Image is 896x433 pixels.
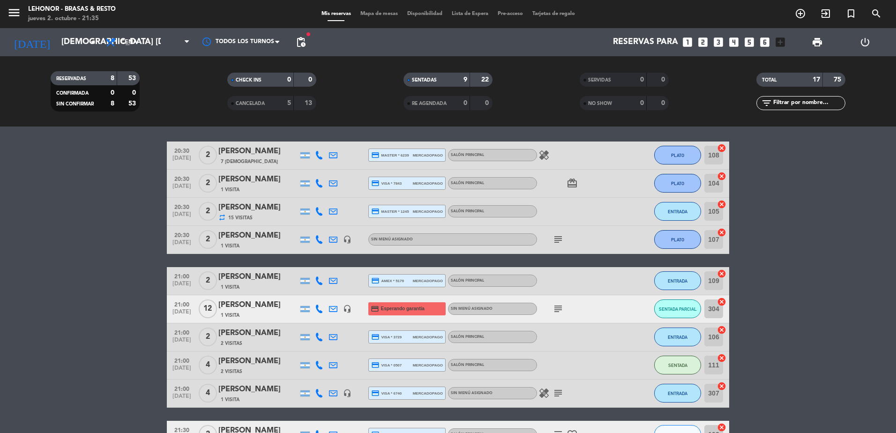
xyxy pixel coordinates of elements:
[371,361,380,369] i: credit_card
[111,100,114,107] strong: 8
[451,391,493,395] span: Sin menú asignado
[654,356,701,374] button: SENTADA
[413,209,443,215] span: mercadopago
[218,299,298,311] div: [PERSON_NAME]
[538,149,550,161] i: healing
[371,389,380,397] i: credit_card
[451,209,484,213] span: SALÓN PRINCIPAL
[762,78,777,82] span: TOTAL
[654,384,701,403] button: ENTRADA
[170,393,194,404] span: [DATE]
[759,36,771,48] i: looks_6
[717,269,726,278] i: cancel
[221,186,239,194] span: 1 Visita
[371,276,380,285] i: credit_card
[305,100,314,106] strong: 13
[371,179,380,187] i: credit_card
[717,381,726,391] i: cancel
[668,335,687,340] span: ENTRADA
[841,28,889,56] div: LOG OUT
[371,333,380,341] i: credit_card
[493,11,528,16] span: Pre-acceso
[111,75,114,82] strong: 8
[463,100,467,106] strong: 0
[774,36,786,48] i: add_box
[28,14,116,23] div: jueves 2. octubre - 21:35
[218,383,298,396] div: [PERSON_NAME]
[170,183,194,194] span: [DATE]
[343,389,351,397] i: headset_mic
[170,299,194,309] span: 21:00
[371,151,409,159] span: master * 6239
[87,37,98,48] i: arrow_drop_down
[381,305,425,313] span: Esperando garantía
[412,78,437,82] span: SENTADAS
[654,328,701,346] button: ENTRADA
[413,334,443,340] span: mercadopago
[128,100,138,107] strong: 53
[170,355,194,366] span: 21:00
[413,152,443,158] span: mercadopago
[717,228,726,237] i: cancel
[761,97,772,109] i: filter_list
[170,145,194,156] span: 20:30
[712,36,724,48] i: looks_3
[221,242,239,250] span: 1 Visita
[170,365,194,376] span: [DATE]
[661,100,667,106] strong: 0
[485,100,491,106] strong: 0
[199,230,217,249] span: 2
[218,145,298,157] div: [PERSON_NAME]
[654,146,701,164] button: PLATO
[481,76,491,83] strong: 22
[56,76,86,81] span: RESERVADAS
[553,388,564,399] i: subject
[654,299,701,318] button: SENTADA PARCIAL
[170,337,194,348] span: [DATE]
[661,76,667,83] strong: 0
[820,8,831,19] i: exit_to_app
[128,75,138,82] strong: 53
[412,101,447,106] span: RE AGENDADA
[717,353,726,363] i: cancel
[221,158,278,165] span: 7 [DEMOGRAPHIC_DATA]
[132,90,138,96] strong: 0
[371,305,379,313] i: credit_card
[871,8,882,19] i: search
[199,299,217,318] span: 12
[343,305,351,313] i: headset_mic
[199,202,217,221] span: 2
[221,284,239,291] span: 1 Visita
[236,101,265,106] span: CANCELADA
[221,396,239,403] span: 1 Visita
[772,98,845,108] input: Filtrar por nombre...
[671,153,684,158] span: PLATO
[640,76,644,83] strong: 0
[199,271,217,290] span: 2
[659,306,697,312] span: SENTADA PARCIAL
[403,11,447,16] span: Disponibilidad
[218,327,298,339] div: [PERSON_NAME]
[170,239,194,250] span: [DATE]
[654,174,701,193] button: PLATO
[413,362,443,368] span: mercadopago
[371,207,409,216] span: master * 1245
[845,8,857,19] i: turned_in_not
[228,214,253,222] span: 15 Visitas
[413,278,443,284] span: mercadopago
[451,279,484,283] span: SALÓN PRINCIPAL
[371,151,380,159] i: credit_card
[528,11,580,16] span: Tarjetas de regalo
[236,78,261,82] span: CHECK INS
[199,328,217,346] span: 2
[218,214,226,221] i: repeat
[671,181,684,186] span: PLATO
[317,11,356,16] span: Mis reservas
[199,384,217,403] span: 4
[553,303,564,314] i: subject
[795,8,806,19] i: add_circle_outline
[56,102,94,106] span: SIN CONFIRMAR
[7,6,21,20] i: menu
[218,173,298,186] div: [PERSON_NAME]
[668,209,687,214] span: ENTRADA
